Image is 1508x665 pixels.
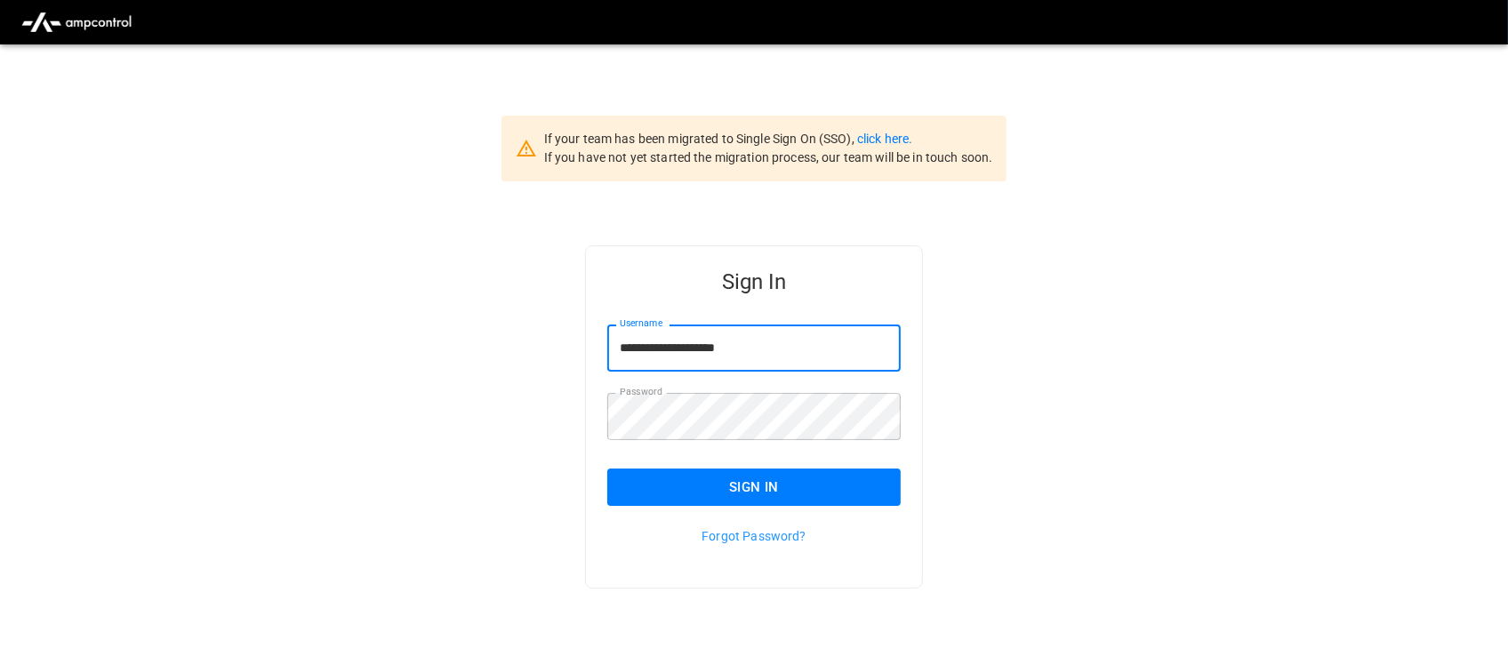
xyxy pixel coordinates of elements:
[544,132,857,146] span: If your team has been migrated to Single Sign On (SSO),
[544,150,993,164] span: If you have not yet started the migration process, our team will be in touch soon.
[620,316,662,331] label: Username
[620,385,662,399] label: Password
[607,469,901,506] button: Sign In
[607,527,901,545] p: Forgot Password?
[857,132,912,146] a: click here.
[607,268,901,296] h5: Sign In
[14,5,139,39] img: ampcontrol.io logo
